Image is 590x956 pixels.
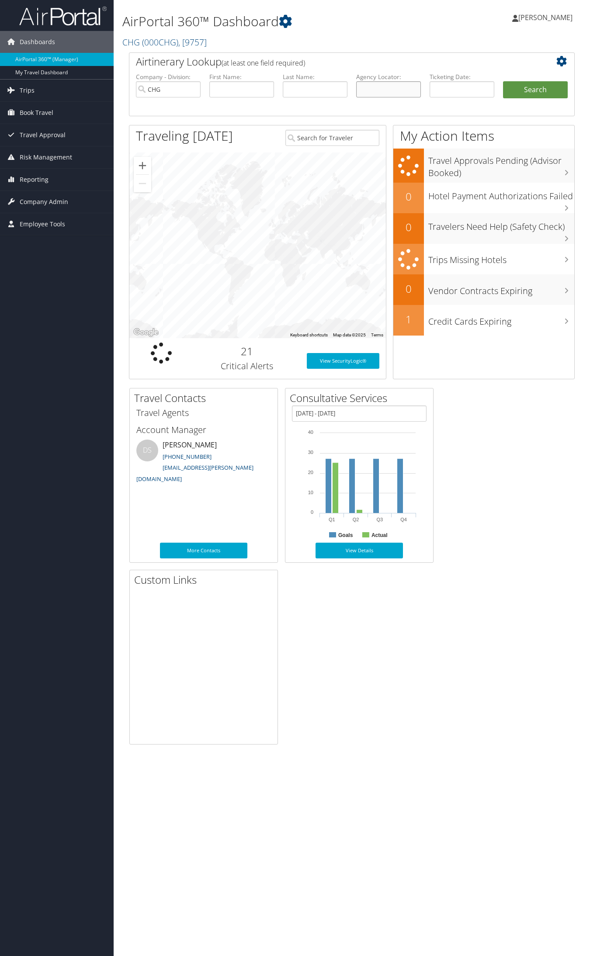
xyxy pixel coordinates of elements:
[512,4,581,31] a: [PERSON_NAME]
[518,13,573,22] span: [PERSON_NAME]
[160,543,247,558] a: More Contacts
[136,73,201,81] label: Company - Division:
[20,213,65,235] span: Employee Tools
[393,127,574,145] h1: My Action Items
[393,183,574,213] a: 0Hotel Payment Authorizations Failed
[222,58,305,68] span: (at least one field required)
[428,311,574,328] h3: Credit Cards Expiring
[430,73,494,81] label: Ticketing Date:
[136,407,271,419] h3: Travel Agents
[356,73,421,81] label: Agency Locator:
[134,391,278,405] h2: Travel Contacts
[20,146,72,168] span: Risk Management
[428,249,574,266] h3: Trips Missing Hotels
[19,6,107,26] img: airportal-logo.png
[283,73,347,81] label: Last Name:
[134,175,151,192] button: Zoom out
[285,130,379,146] input: Search for Traveler
[136,54,531,69] h2: Airtinerary Lookup
[20,80,35,101] span: Trips
[307,353,379,369] a: View SecurityLogic®
[132,327,160,338] img: Google
[20,191,68,213] span: Company Admin
[20,124,66,146] span: Travel Approval
[316,543,403,558] a: View Details
[503,81,568,99] button: Search
[338,532,353,538] text: Goals
[209,73,274,81] label: First Name:
[308,470,313,475] tspan: 20
[20,102,53,124] span: Book Travel
[377,517,383,522] text: Q3
[308,490,313,495] tspan: 10
[136,424,271,436] h3: Account Manager
[290,332,328,338] button: Keyboard shortcuts
[393,189,424,204] h2: 0
[428,216,574,233] h3: Travelers Need Help (Safety Check)
[142,36,178,48] span: ( 000CHG )
[393,149,574,182] a: Travel Approvals Pending (Advisor Booked)
[20,31,55,53] span: Dashboards
[178,36,207,48] span: , [ 9757 ]
[136,440,158,461] div: DS
[428,150,574,179] h3: Travel Approvals Pending (Advisor Booked)
[393,220,424,235] h2: 0
[20,169,49,191] span: Reporting
[371,532,388,538] text: Actual
[136,464,253,483] a: [EMAIL_ADDRESS][PERSON_NAME][DOMAIN_NAME]
[308,450,313,455] tspan: 30
[311,509,313,515] tspan: 0
[393,281,424,296] h2: 0
[393,274,574,305] a: 0Vendor Contracts Expiring
[163,453,212,461] a: [PHONE_NUMBER]
[308,430,313,435] tspan: 40
[400,517,407,522] text: Q4
[290,391,433,405] h2: Consultative Services
[428,281,574,297] h3: Vendor Contracts Expiring
[393,244,574,275] a: Trips Missing Hotels
[132,327,160,338] a: Open this area in Google Maps (opens a new window)
[371,333,383,337] a: Terms (opens in new tab)
[132,440,275,486] li: [PERSON_NAME]
[393,312,424,327] h2: 1
[200,360,294,372] h3: Critical Alerts
[333,333,366,337] span: Map data ©2025
[329,517,335,522] text: Q1
[428,186,574,202] h3: Hotel Payment Authorizations Failed
[136,127,233,145] h1: Traveling [DATE]
[122,36,207,48] a: CHG
[134,157,151,174] button: Zoom in
[353,517,359,522] text: Q2
[134,572,278,587] h2: Custom Links
[393,305,574,336] a: 1Credit Cards Expiring
[200,344,294,359] h2: 21
[393,213,574,244] a: 0Travelers Need Help (Safety Check)
[122,12,428,31] h1: AirPortal 360™ Dashboard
